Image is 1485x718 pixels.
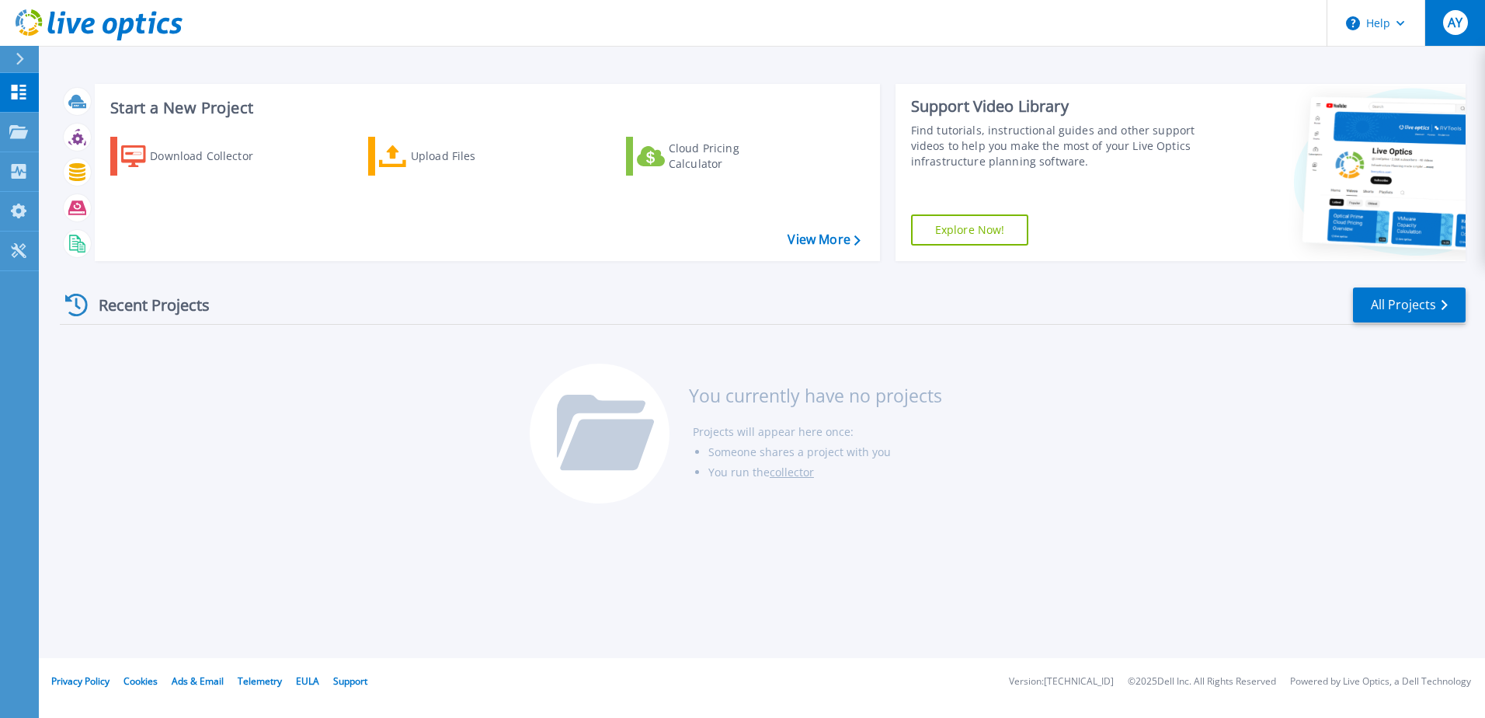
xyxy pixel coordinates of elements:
[1009,677,1114,687] li: Version: [TECHNICAL_ID]
[110,99,860,117] h3: Start a New Project
[60,286,231,324] div: Recent Projects
[172,674,224,688] a: Ads & Email
[626,137,799,176] a: Cloud Pricing Calculator
[110,137,283,176] a: Download Collector
[1290,677,1471,687] li: Powered by Live Optics, a Dell Technology
[1128,677,1276,687] li: © 2025 Dell Inc. All Rights Reserved
[411,141,535,172] div: Upload Files
[911,214,1029,246] a: Explore Now!
[708,462,942,483] li: You run the
[123,674,158,688] a: Cookies
[788,232,860,247] a: View More
[296,674,319,688] a: EULA
[708,442,942,462] li: Someone shares a project with you
[238,674,282,688] a: Telemetry
[770,465,814,479] a: collector
[333,674,367,688] a: Support
[1448,16,1462,29] span: AY
[150,141,274,172] div: Download Collector
[51,674,110,688] a: Privacy Policy
[1353,288,1466,322] a: All Projects
[911,123,1202,169] div: Find tutorials, instructional guides and other support videos to help you make the most of your L...
[689,387,942,404] h3: You currently have no projects
[911,96,1202,117] div: Support Video Library
[669,141,793,172] div: Cloud Pricing Calculator
[368,137,541,176] a: Upload Files
[693,422,942,442] li: Projects will appear here once:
